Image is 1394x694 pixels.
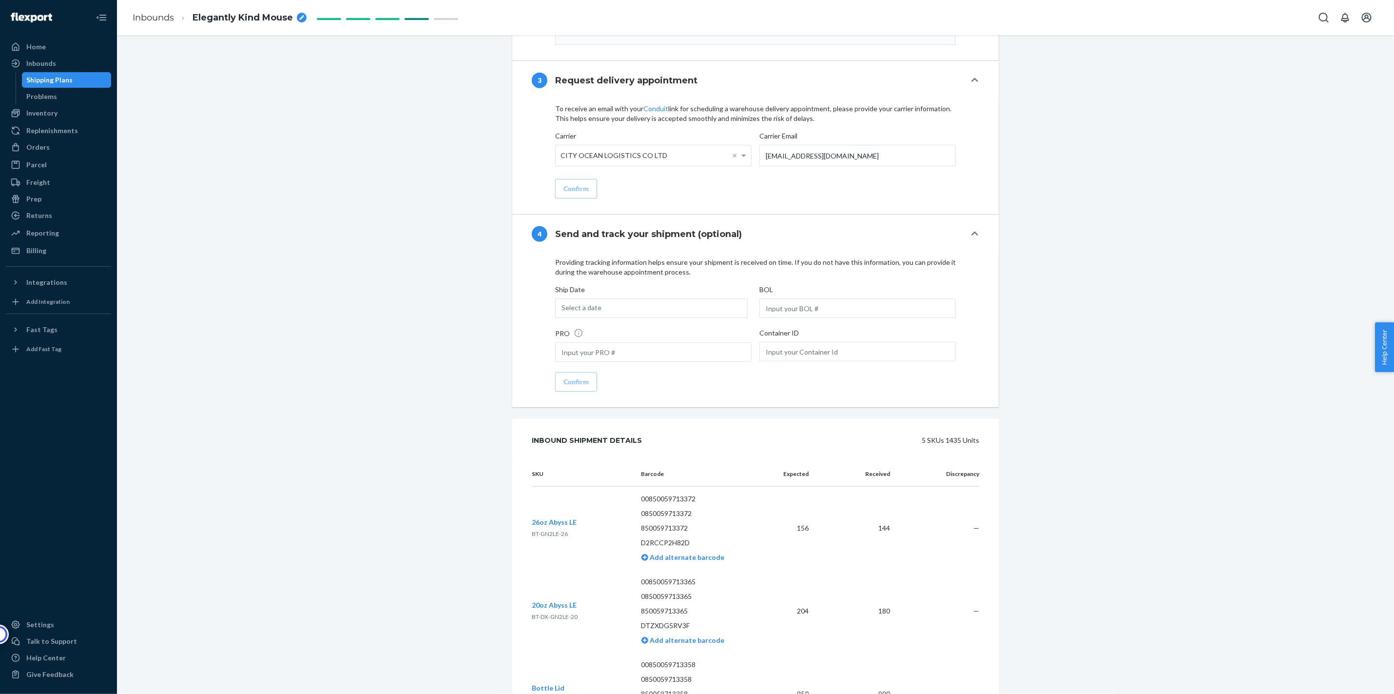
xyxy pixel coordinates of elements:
button: Fast Tags [6,322,111,337]
label: BOL [759,285,773,295]
a: Replenishments [6,123,111,139]
input: Input your PRO # [555,342,752,362]
div: Returns [26,211,52,220]
span: BT-GN2LE-26 [532,530,568,537]
button: Close Navigation [92,8,111,27]
a: Home [6,39,111,55]
td: 180 [816,570,898,653]
th: Barcode [634,462,768,487]
h4: Request delivery appointment [555,74,697,87]
button: Give Feedback [6,667,111,682]
span: — [973,524,979,532]
a: Reporting [6,225,111,241]
div: Home [26,42,46,52]
td: 156 [768,487,816,570]
button: Bottle Lid [532,683,564,693]
label: Container ID [759,328,799,338]
img: Flexport logo [11,13,52,22]
button: Open notifications [1336,8,1355,27]
label: Carrier [555,131,752,169]
a: Inbounds [133,12,174,23]
div: Fast Tags [26,325,58,335]
a: Add alternate barcode [641,636,725,644]
ol: breadcrumbs [125,3,314,32]
a: Add Fast Tag [6,341,111,357]
td: 144 [816,487,898,570]
div: Add Fast Tag [26,345,61,353]
div: Give Feedback [26,670,74,679]
div: Replenishments [26,126,78,136]
div: Inventory [26,108,58,118]
span: × [733,151,737,159]
button: Open account menu [1357,8,1376,27]
p: 00850059713358 [641,660,760,670]
span: — [973,607,979,615]
td: 204 [768,570,816,653]
div: 4 [532,226,547,242]
div: Problems [27,92,58,101]
a: Settings [6,617,111,633]
p: D2RCCP2H82D [641,538,760,548]
span: 20oz Abyss LE [532,601,577,609]
div: Orders [26,142,50,152]
div: Confirm [563,377,589,387]
label: PRO [555,328,583,338]
span: 26oz Abyss LE [532,518,577,526]
input: Input your BOL # [759,298,956,318]
a: Orders [6,139,111,155]
p: 0850059713372 [641,509,760,518]
p: 0850059713358 [641,674,760,684]
a: Returns [6,208,111,223]
button: Confirm [555,372,597,392]
th: Received [816,462,898,487]
input: Input your Container Id [759,342,956,361]
span: Add alternate barcode [648,636,725,644]
th: Expected [768,462,816,487]
div: Billing [26,246,46,256]
span: CITY OCEAN LOGISTICS CO LTD [561,147,667,164]
div: 5 SKUs 1435 Units [664,431,979,450]
th: SKU [532,462,634,487]
div: Inbounds [26,59,56,68]
h4: Send and track your shipment (optional) [555,228,742,240]
div: Reporting [26,228,59,238]
button: Open Search Box [1314,8,1334,27]
a: Add Integration [6,294,111,310]
p: To receive an email with your link for scheduling a warehouse delivery appointment, please provid... [555,104,956,123]
div: Shipping Plans [27,75,73,85]
div: 3 [532,73,547,88]
div: Freight [26,178,50,187]
a: Shipping Plans [22,72,112,88]
p: 0850059713365 [641,592,760,601]
div: Help Center [26,653,66,663]
div: Talk to Support [26,636,77,646]
label: Carrier Email [759,131,956,169]
p: Providing tracking information helps ensure your shipment is received on time. If you do not have... [555,258,956,277]
a: Billing [6,243,111,258]
a: Inventory [6,105,111,121]
span: Add alternate barcode [648,553,725,561]
span: Elegantly Kind Mouse [193,12,293,24]
div: Add Integration [26,297,70,306]
span: Select a date [561,303,601,312]
p: 00850059713365 [641,577,760,587]
a: Conduit [643,104,668,113]
div: Prep [26,194,41,204]
th: Discrepancy [898,462,979,487]
a: Inbounds [6,56,111,71]
a: Help Center [6,650,111,666]
a: Problems [22,89,112,104]
p: DTZXDG5RV3F [641,621,760,631]
span: Bottle Lid [532,684,564,692]
div: Confirm [563,184,589,194]
div: Parcel [26,160,47,170]
button: Confirm [555,179,597,198]
a: Parcel [6,157,111,173]
button: Help Center [1375,322,1394,372]
p: 850059713365 [641,606,760,616]
button: 20oz Abyss LE [532,600,577,610]
span: Clear value [731,145,739,166]
button: 4Send and track your shipment (optional) [512,215,999,254]
p: 00850059713372 [641,494,760,504]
